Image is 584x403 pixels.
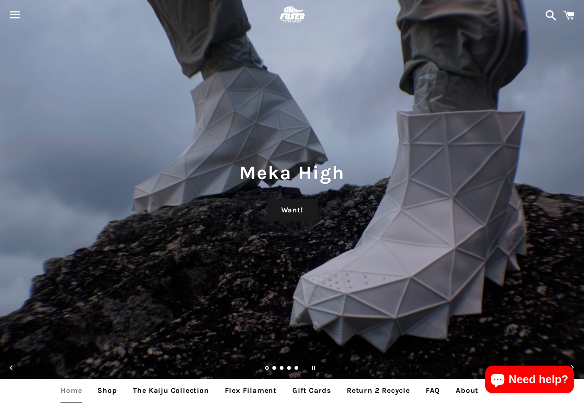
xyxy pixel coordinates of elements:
[295,367,299,371] a: Load slide 5
[90,379,124,402] a: Shop
[449,379,485,402] a: About
[285,379,338,402] a: Gift Cards
[265,367,270,371] a: Slide 1, current
[272,367,277,371] a: Load slide 2
[126,379,216,402] a: The Kaiju Collection
[419,379,447,402] a: FAQ
[267,199,318,221] a: Want!
[287,367,292,371] a: Load slide 4
[1,358,22,378] button: Previous slide
[54,379,89,402] a: Home
[280,367,284,371] a: Load slide 3
[562,358,583,378] button: Next slide
[340,379,417,402] a: Return 2 Recycle
[9,159,575,186] h1: Meka High
[482,366,577,396] inbox-online-store-chat: Shopify online store chat
[303,358,324,378] button: Pause slideshow
[218,379,283,402] a: Flex Filament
